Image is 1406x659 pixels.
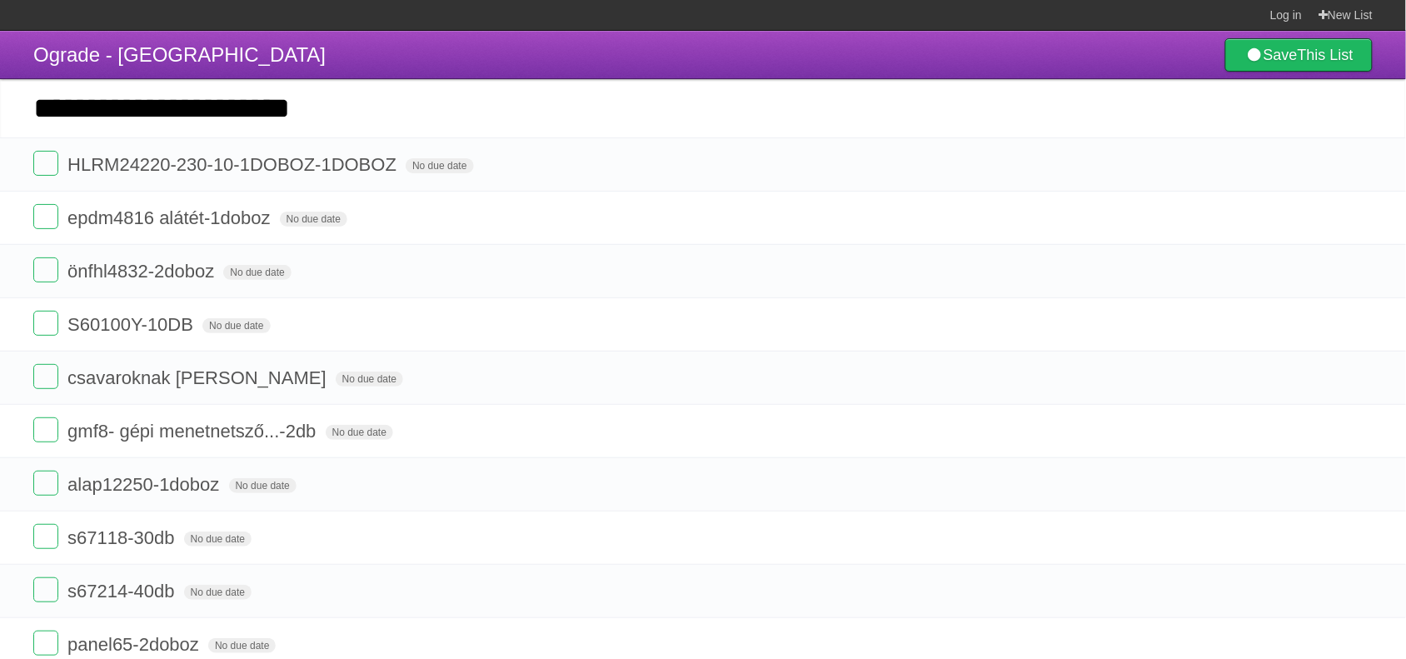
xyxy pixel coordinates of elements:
[33,311,58,336] label: Done
[33,524,58,549] label: Done
[33,257,58,282] label: Done
[326,425,393,440] span: No due date
[33,151,58,176] label: Done
[208,638,276,653] span: No due date
[67,421,320,442] span: gmf8- gépi menetnetsző...-2db
[67,634,203,655] span: panel65-2doboz
[67,367,331,388] span: csavaroknak [PERSON_NAME]
[280,212,347,227] span: No due date
[33,471,58,496] label: Done
[67,207,274,228] span: epdm4816 alátét-1doboz
[33,364,58,389] label: Done
[1225,38,1373,72] a: SaveThis List
[33,43,326,66] span: Ograde - [GEOGRAPHIC_DATA]
[33,417,58,442] label: Done
[67,474,223,495] span: alap12250-1doboz
[184,532,252,547] span: No due date
[336,372,403,387] span: No due date
[202,318,270,333] span: No due date
[33,631,58,656] label: Done
[33,577,58,602] label: Done
[184,585,252,600] span: No due date
[67,261,218,282] span: önfhl4832-2doboz
[406,158,473,173] span: No due date
[33,204,58,229] label: Done
[67,527,178,548] span: s67118-30db
[67,581,178,602] span: s67214-40db
[67,154,401,175] span: HLRM24220-230-10-1DOBOZ-1DOBOZ
[223,265,291,280] span: No due date
[1298,47,1354,63] b: This List
[67,314,197,335] span: S60100Y-10DB
[229,478,297,493] span: No due date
